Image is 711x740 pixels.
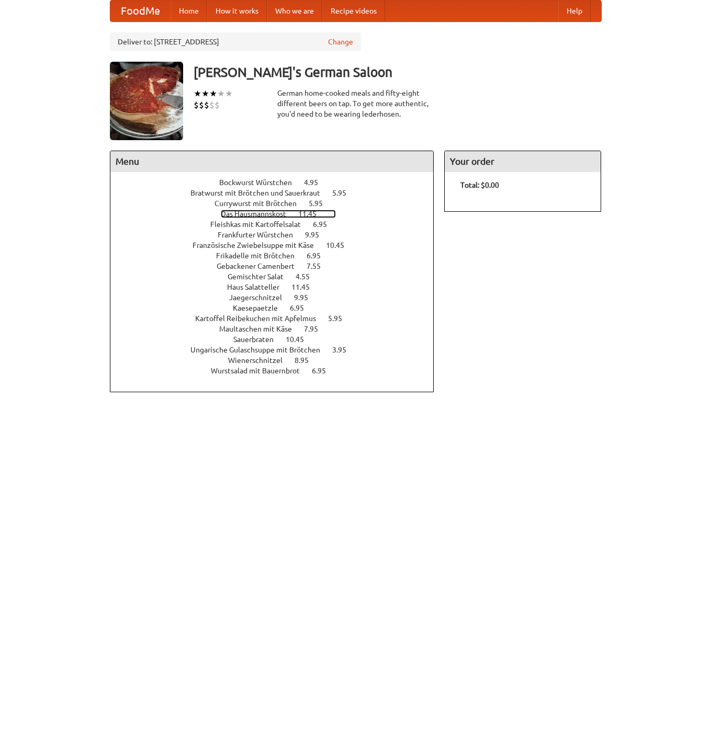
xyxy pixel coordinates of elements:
a: Französische Zwiebelsuppe mit Käse 10.45 [193,241,364,249]
h3: [PERSON_NAME]'s German Saloon [194,62,602,83]
a: Haus Salatteller 11.45 [227,283,329,291]
a: Help [558,1,591,21]
span: 10.45 [286,335,314,344]
span: 6.95 [312,367,336,375]
span: 11.45 [298,210,327,218]
div: German home-cooked meals and fifty-eight different beers on tap. To get more authentic, you'd nee... [277,88,434,119]
span: Gebackener Camenbert [217,262,305,270]
li: ★ [225,88,233,99]
a: Gemischter Salat 4.55 [228,272,329,281]
span: Maultaschen mit Käse [219,325,302,333]
span: Wurstsalad mit Bauernbrot [211,367,310,375]
span: Kaesepaetzle [233,304,288,312]
span: Currywurst mit Brötchen [215,199,307,208]
li: ★ [209,88,217,99]
span: 7.55 [307,262,331,270]
a: Kaesepaetzle 6.95 [233,304,323,312]
a: How it works [207,1,267,21]
span: 11.45 [291,283,320,291]
span: Kartoffel Reibekuchen mit Apfelmus [195,314,326,323]
a: Kartoffel Reibekuchen mit Apfelmus 5.95 [195,314,362,323]
span: 3.95 [332,346,357,354]
img: angular.jpg [110,62,183,140]
a: Recipe videos [322,1,385,21]
a: Change [328,37,353,47]
a: Wienerschnitzel 8.95 [228,356,328,365]
a: FoodMe [110,1,171,21]
span: 5.95 [328,314,353,323]
span: 10.45 [326,241,355,249]
span: 7.95 [304,325,329,333]
span: 4.95 [304,178,329,187]
li: $ [215,99,220,111]
a: Wurstsalad mit Bauernbrot 6.95 [211,367,345,375]
span: Ungarische Gulaschsuppe mit Brötchen [190,346,331,354]
li: $ [199,99,204,111]
span: Frankfurter Würstchen [218,231,303,239]
span: Sauerbraten [233,335,284,344]
a: Currywurst mit Brötchen 5.95 [215,199,342,208]
span: Jaegerschnitzel [229,293,292,302]
a: Ungarische Gulaschsuppe mit Brötchen 3.95 [190,346,366,354]
span: 6.95 [307,252,331,260]
li: $ [209,99,215,111]
li: ★ [194,88,201,99]
li: ★ [217,88,225,99]
b: Total: $0.00 [460,181,499,189]
a: Bockwurst Würstchen 4.95 [219,178,337,187]
span: Fleishkas mit Kartoffelsalat [210,220,311,229]
span: Bratwurst mit Brötchen und Sauerkraut [190,189,331,197]
a: Das Hausmannskost 11.45 [221,210,336,218]
span: 6.95 [290,304,314,312]
span: Haus Salatteller [227,283,290,291]
span: 6.95 [313,220,337,229]
span: Gemischter Salat [228,272,294,281]
a: Frikadelle mit Brötchen 6.95 [216,252,340,260]
span: 4.55 [296,272,320,281]
a: Fleishkas mit Kartoffelsalat 6.95 [210,220,346,229]
li: $ [194,99,199,111]
span: 5.95 [332,189,357,197]
span: Wienerschnitzel [228,356,293,365]
span: Französische Zwiebelsuppe mit Käse [193,241,324,249]
span: Bockwurst Würstchen [219,178,302,187]
a: Frankfurter Würstchen 9.95 [218,231,338,239]
span: 8.95 [295,356,319,365]
a: Home [171,1,207,21]
span: 9.95 [294,293,319,302]
h4: Your order [445,151,601,172]
div: Deliver to: [STREET_ADDRESS] [110,32,361,51]
a: Bratwurst mit Brötchen und Sauerkraut 5.95 [190,189,366,197]
a: Maultaschen mit Käse 7.95 [219,325,337,333]
span: 9.95 [305,231,330,239]
a: Sauerbraten 10.45 [233,335,323,344]
a: Jaegerschnitzel 9.95 [229,293,328,302]
a: Who we are [267,1,322,21]
h4: Menu [110,151,434,172]
span: Das Hausmannskost [221,210,297,218]
li: $ [204,99,209,111]
span: Frikadelle mit Brötchen [216,252,305,260]
li: ★ [201,88,209,99]
span: 5.95 [309,199,333,208]
a: Gebackener Camenbert 7.55 [217,262,340,270]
